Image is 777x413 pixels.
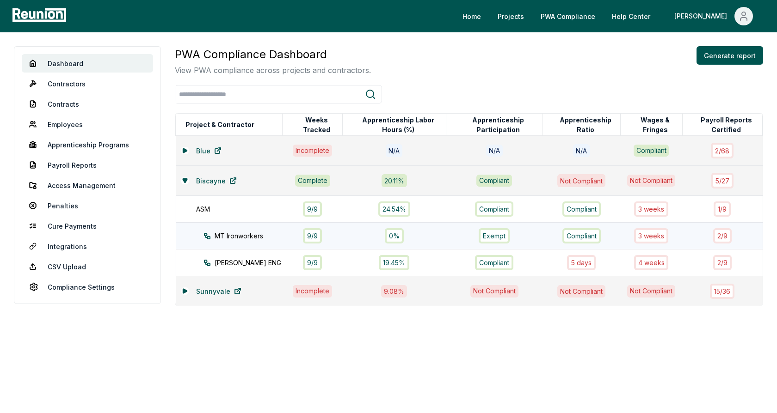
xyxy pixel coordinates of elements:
p: View PWA compliance across projects and contractors. [175,65,371,76]
a: Contractors [22,74,153,93]
a: Integrations [22,237,153,255]
a: Penalties [22,196,153,215]
div: 9 / 9 [303,201,322,217]
div: Compliant [634,145,669,157]
a: Apprenticeship Programs [22,135,153,154]
div: 5 / 27 [711,173,734,188]
button: Apprenticeship Labor Hours (%) [351,115,446,134]
div: MT Ironworkers [203,231,299,241]
div: Not Compliant [627,285,675,297]
a: Home [455,7,488,25]
a: Biscayne [189,171,244,190]
div: 19.45% [379,255,409,270]
div: 3 week s [634,228,668,243]
button: Weeks Tracked [290,115,342,134]
button: Apprenticeship Ratio [551,115,620,134]
div: 1 / 9 [714,201,731,217]
div: 4 week s [634,255,669,270]
a: Projects [490,7,531,25]
a: Access Management [22,176,153,194]
div: 24.54% [378,201,410,217]
div: Incomplete [293,145,332,157]
div: 2 / 9 [713,255,732,270]
button: Payroll Reports Certified [691,115,763,134]
div: Compliant [562,201,601,217]
nav: Main [455,7,768,25]
a: Employees [22,115,153,134]
div: Compliant [475,255,513,270]
a: PWA Compliance [533,7,603,25]
button: [PERSON_NAME] [667,7,760,25]
div: 2 / 9 [713,228,732,243]
button: Project & Contractor [184,115,256,134]
div: 9.08 % [381,285,407,298]
div: Not Compliant [627,175,675,187]
div: 5 days [567,255,596,270]
a: CSV Upload [22,257,153,276]
div: Exempt [479,228,510,243]
div: Incomplete [293,285,332,297]
button: Generate report [697,46,763,65]
div: 9 / 9 [303,255,322,270]
a: Blue [189,141,229,160]
a: Help Center [604,7,658,25]
div: Compliant [476,175,512,187]
div: Complete [295,175,330,187]
div: [PERSON_NAME] [674,7,731,25]
button: Apprenticeship Participation [454,115,543,134]
a: Compliance Settings [22,278,153,296]
a: Payroll Reports [22,156,153,174]
div: 9 / 9 [303,228,322,243]
div: Compliant [475,201,513,217]
div: Compliant [562,228,601,243]
a: Cure Payments [22,217,153,235]
div: 20.11 % [382,174,407,187]
div: 0% [385,228,404,243]
div: 2 / 68 [711,143,734,158]
div: Not Compliant [470,285,518,297]
div: N/A [486,145,503,157]
a: Dashboard [22,54,153,73]
a: Sunnyvale [189,282,249,300]
div: N/A [386,144,402,157]
a: Contracts [22,95,153,113]
div: 3 week s [634,201,668,217]
div: 15 / 36 [710,284,734,299]
div: [PERSON_NAME] ENG [203,258,299,267]
div: N/A [573,144,590,157]
div: ASM [196,204,292,214]
div: Not Compliant [557,285,605,298]
h3: PWA Compliance Dashboard [175,46,371,63]
div: Not Compliant [557,174,605,187]
button: Wages & Fringes [629,115,682,134]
